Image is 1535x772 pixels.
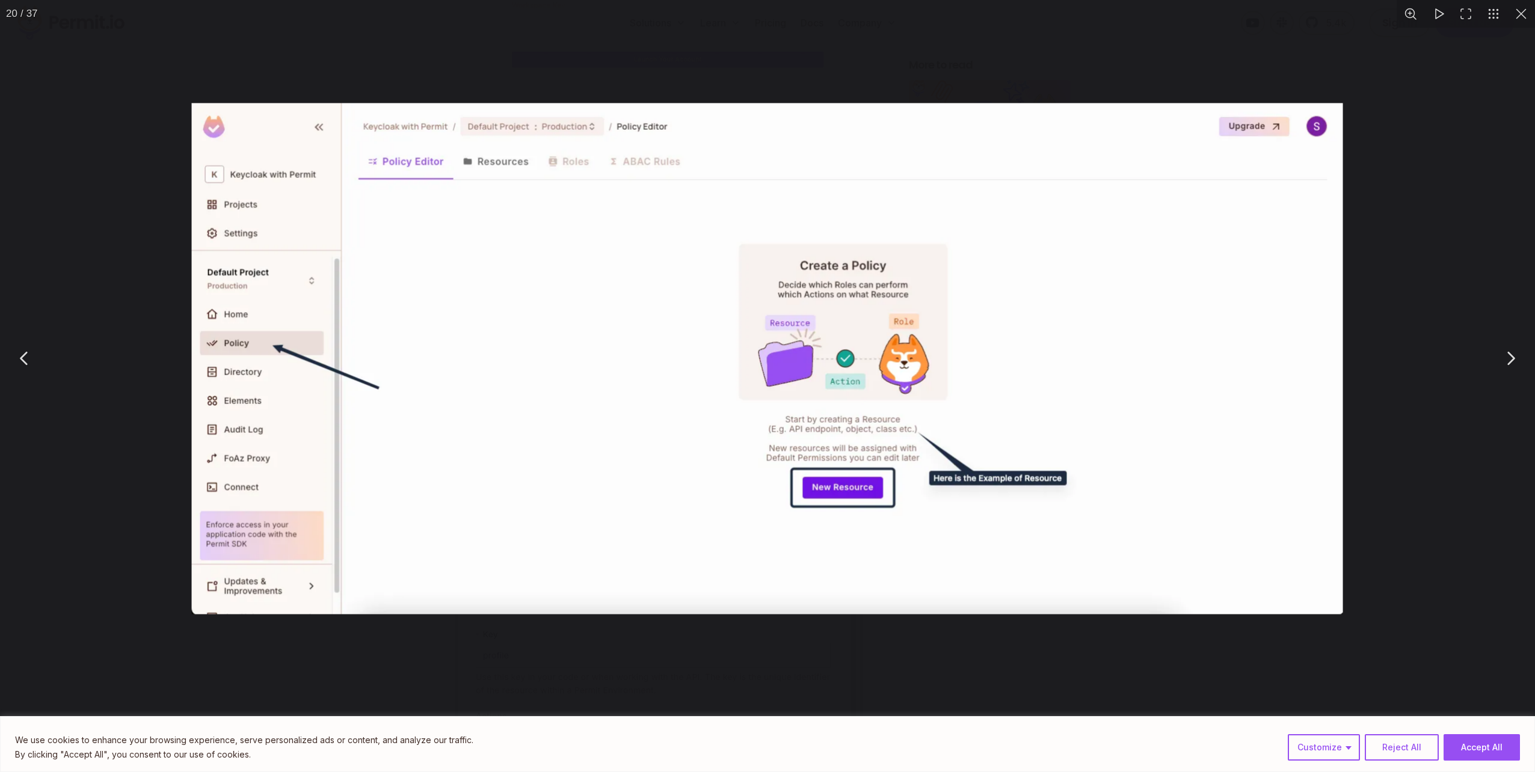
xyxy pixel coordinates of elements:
[1495,343,1525,373] button: Next
[1288,734,1360,761] button: Customize
[15,733,473,747] p: We use cookies to enhance your browsing experience, serve personalized ads or content, and analyz...
[1365,734,1439,761] button: Reject All
[1444,734,1520,761] button: Accept All
[192,103,1343,614] img: Image 20 of 37
[15,747,473,762] p: By clicking "Accept All", you consent to our use of cookies.
[10,343,40,373] button: Previous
